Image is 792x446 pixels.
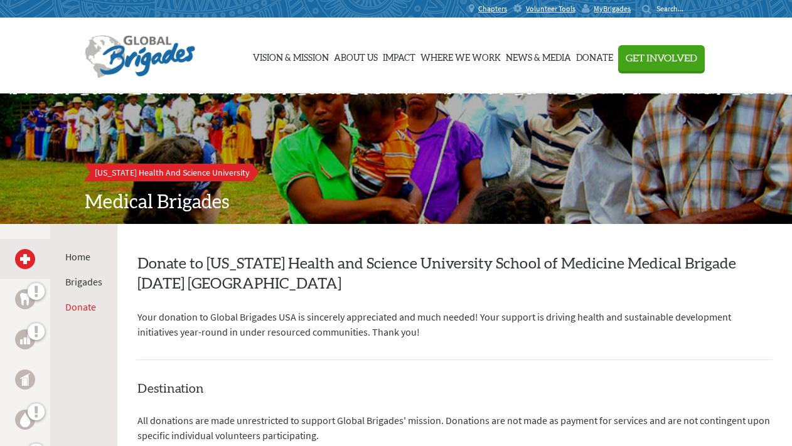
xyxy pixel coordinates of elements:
[15,410,35,430] a: Water
[20,254,30,264] img: Medical
[626,53,697,63] span: Get Involved
[20,373,30,386] img: Public Health
[15,369,35,390] a: Public Health
[253,24,329,87] a: Vision & Mission
[576,24,613,87] a: Donate
[65,299,102,314] li: Donate
[478,4,507,14] span: Chapters
[618,45,705,71] button: Get Involved
[137,309,772,339] p: Your donation to Global Brigades USA is sincerely appreciated and much needed! Your support is dr...
[137,380,772,398] h4: Destination
[85,191,707,214] h2: Medical Brigades
[20,412,30,427] img: Water
[65,250,90,263] a: Home
[383,24,415,87] a: Impact
[65,300,96,313] a: Donate
[20,334,30,344] img: Business
[506,24,571,87] a: News & Media
[65,249,102,264] li: Home
[20,293,30,305] img: Dental
[85,35,195,79] img: Global Brigades Logo
[95,167,250,178] span: [US_STATE] Health And Science University
[85,164,260,181] a: [US_STATE] Health And Science University
[65,274,102,289] li: Brigades
[65,275,102,288] a: Brigades
[137,254,772,294] h2: Donate to [US_STATE] Health and Science University School of Medicine Medical Brigade [DATE] [GEO...
[334,24,378,87] a: About Us
[656,4,692,13] input: Search...
[15,329,35,349] a: Business
[594,4,631,14] span: MyBrigades
[15,249,35,269] a: Medical
[526,4,575,14] span: Volunteer Tools
[137,413,772,443] p: All donations are made unrestricted to support Global Brigades' mission. Donations are not made a...
[420,24,501,87] a: Where We Work
[15,289,35,309] a: Dental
